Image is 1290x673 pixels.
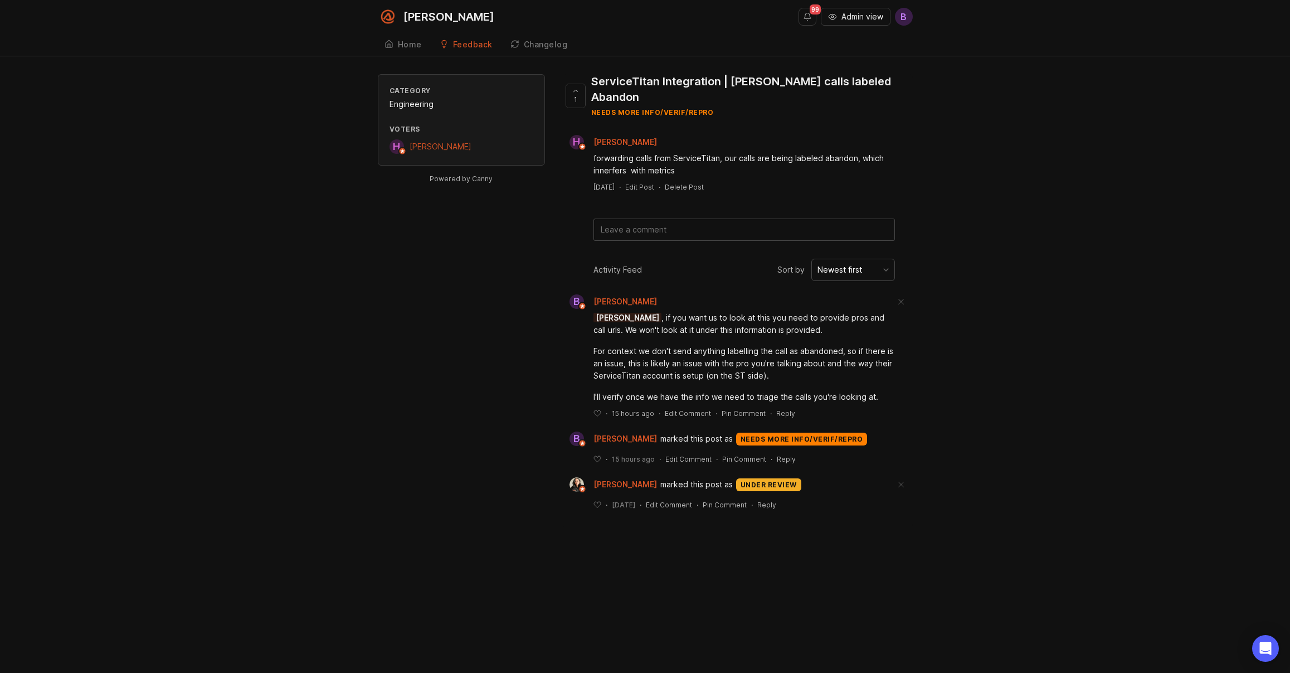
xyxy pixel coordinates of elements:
a: H[PERSON_NAME] [563,135,666,149]
div: · [606,500,607,510]
div: Reply [776,409,795,418]
div: Voters [390,124,533,134]
img: member badge [578,143,586,151]
div: Activity Feed [593,264,642,276]
span: 99 [810,4,821,14]
a: Feedback [433,33,499,56]
a: H[PERSON_NAME] [390,139,471,154]
div: Edit Comment [665,409,711,418]
div: Engineering [390,98,533,110]
div: · [659,182,660,192]
button: Admin view [821,8,890,26]
div: [PERSON_NAME] [403,11,494,22]
div: H [390,139,404,154]
div: needs more info/verif/repro [591,108,904,117]
div: Edit Comment [646,500,692,510]
div: B [569,432,584,446]
span: Admin view [841,11,883,22]
div: Newest first [817,264,862,276]
div: Delete Post [665,182,704,192]
div: · [640,500,641,510]
div: needs more info/verif/repro [736,433,868,446]
div: · [659,454,661,464]
span: 15 hours ago [612,409,654,418]
div: Pin Comment [722,409,766,418]
img: member badge [578,439,586,448]
div: · [697,500,698,510]
div: · [606,409,607,418]
span: [PERSON_NAME] [593,297,657,306]
img: member badge [398,147,406,156]
span: marked this post as [660,433,733,445]
a: Home [378,33,429,56]
a: [DATE] [593,182,615,192]
div: Edit Comment [665,454,712,464]
a: B[PERSON_NAME] [563,294,657,309]
div: · [619,182,621,192]
span: B [900,10,907,23]
div: , if you want us to look at this you need to provide pros and call urls. We won't look at it unde... [593,312,895,336]
span: [DATE] [612,500,635,510]
span: 1 [574,95,577,104]
div: ServiceTitan Integration | [PERSON_NAME] calls labeled Abandon [591,74,904,105]
img: Smith.ai logo [378,7,398,27]
img: Ysabelle Eugenio [569,477,584,492]
div: For context we don't send anything labelling the call as abandoned, so if there is an issue, this... [593,345,895,382]
div: Category [390,86,533,95]
a: B[PERSON_NAME] [563,432,660,446]
span: [PERSON_NAME] [593,478,657,491]
span: Sort by [777,264,805,276]
div: H [569,135,584,149]
div: Edit Post [625,182,654,192]
span: [PERSON_NAME] [593,433,657,445]
div: Reply [777,454,796,464]
a: Powered by Canny [428,172,494,185]
div: Changelog [524,41,568,49]
span: 15 hours ago [612,454,655,464]
div: · [751,500,753,510]
img: member badge [578,302,586,311]
div: · [715,409,717,418]
div: Pin Comment [722,454,766,464]
span: marked this post as [660,478,733,491]
div: Feedback [453,41,493,49]
div: Home [398,41,422,49]
div: forwarding calls from ServiceTitan, our calls are being labeled abandon, which innerfers with met... [593,152,895,177]
div: I'll verify once we have the info we need to triage the calls you're looking at. [593,391,895,403]
button: Notifications [799,8,816,26]
div: under review [736,478,801,491]
img: member badge [578,485,586,493]
button: B [895,8,913,26]
span: [PERSON_NAME] [593,313,661,322]
div: B [569,294,584,309]
div: Pin Comment [703,500,747,510]
span: [PERSON_NAME] [593,137,657,147]
div: · [659,409,660,418]
span: [PERSON_NAME] [410,142,471,151]
div: Reply [757,500,776,510]
div: · [771,454,772,464]
a: Changelog [504,33,575,56]
div: Open Intercom Messenger [1252,635,1279,662]
button: 1 [566,84,586,108]
div: · [716,454,718,464]
a: Ysabelle Eugenio[PERSON_NAME] [563,477,660,492]
div: · [606,454,607,464]
div: · [770,409,772,418]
